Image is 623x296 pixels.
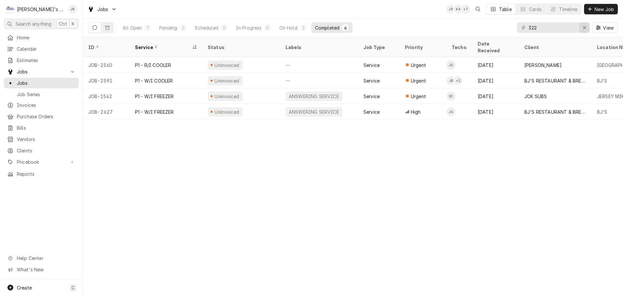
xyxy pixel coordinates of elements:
[343,24,347,31] div: 4
[446,107,456,116] div: JG
[83,73,130,88] div: JOB-2591
[71,284,75,291] span: C
[4,32,79,43] a: Home
[6,5,15,14] div: Clay's Refrigeration's Avatar
[135,44,191,51] div: Service
[17,124,76,131] span: Bills
[68,5,77,14] div: JR
[88,44,123,51] div: ID
[17,80,76,86] span: Jobs
[602,24,615,31] span: View
[363,77,380,84] div: Service
[454,5,463,14] div: Korey Austin's Avatar
[59,20,67,27] span: Ctrl
[446,76,456,85] div: Joey Brabb's Avatar
[4,89,79,100] a: Job Series
[4,55,79,66] a: Estimates
[592,22,618,33] button: View
[17,147,76,154] span: Clients
[214,77,240,84] div: Uninvoiced
[524,44,585,51] div: Client
[4,100,79,110] a: Invoices
[363,62,380,69] div: Service
[83,88,130,104] div: JOB-1562
[478,40,513,54] div: Date Received
[363,44,395,51] div: Job Type
[4,18,79,30] button: Search anythingCtrlK
[446,60,456,70] div: JG
[280,57,358,73] div: —
[529,22,577,33] input: Keyword search
[208,44,274,51] div: Status
[266,24,270,31] div: 0
[214,109,240,115] div: Uninvoiced
[85,4,119,15] a: Go to Jobs
[288,93,340,100] div: ANSWERING SERVICE
[17,91,76,98] span: Job Series
[315,24,339,31] div: Completed
[411,93,426,100] span: Urgent
[524,93,547,100] div: JCK SUBS
[17,136,76,143] span: Vendors
[452,44,467,51] div: Techs
[446,76,456,85] div: JB
[4,145,79,156] a: Clients
[135,62,171,69] div: P1 - R/I COOLER
[17,159,66,165] span: Pricebook
[17,113,76,120] span: Purchase Orders
[405,44,440,51] div: Priority
[4,78,79,88] a: Jobs
[17,285,32,290] span: Create
[461,5,470,14] div: + 7
[446,92,456,101] div: Steven Cramer's Avatar
[4,253,79,264] a: Go to Help Center
[83,104,130,120] div: JOB-2627
[6,5,15,14] div: C
[411,77,426,84] span: Urgent
[411,109,421,115] span: High
[17,34,76,41] span: Home
[473,4,483,14] button: Open search
[472,88,519,104] div: [DATE]
[411,62,426,69] span: Urgent
[301,24,305,31] div: 3
[236,24,262,31] div: In Progress
[17,266,75,273] span: What's New
[68,5,77,14] div: Jeff Rue's Avatar
[17,57,76,64] span: Estimates
[72,20,75,27] span: K
[4,44,79,54] a: Calendar
[181,24,185,31] div: 0
[17,68,66,75] span: Jobs
[524,109,587,115] div: BJ'S RESTAURANT & BREWHOUSE
[17,45,76,52] span: Calendar
[529,6,542,13] div: Cards
[17,255,75,262] span: Help Center
[159,24,177,31] div: Pending
[593,6,615,13] span: New Job
[279,24,298,31] div: On Hold
[17,171,76,177] span: Reports
[286,44,353,51] div: Labels
[454,76,463,85] div: + 2
[446,92,456,101] div: SC
[524,77,587,84] div: BJ'S RESTAURANT & BREWHOUSE
[288,109,340,115] div: ANSWERING SERVICE
[363,109,380,115] div: Service
[472,57,519,73] div: [DATE]
[135,109,174,115] div: P1 - W/I FREEZER
[123,24,142,31] div: All Open
[559,6,577,13] div: Timeline
[16,20,51,27] span: Search anything
[499,6,512,13] div: Table
[97,6,108,13] span: Jobs
[472,73,519,88] div: [DATE]
[4,264,79,275] a: Go to What's New
[597,77,607,84] div: BJ'S
[280,73,358,88] div: —
[472,104,519,120] div: [DATE]
[146,24,150,31] div: 7
[214,93,240,100] div: Uninvoiced
[4,169,79,179] a: Reports
[446,5,456,14] div: JR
